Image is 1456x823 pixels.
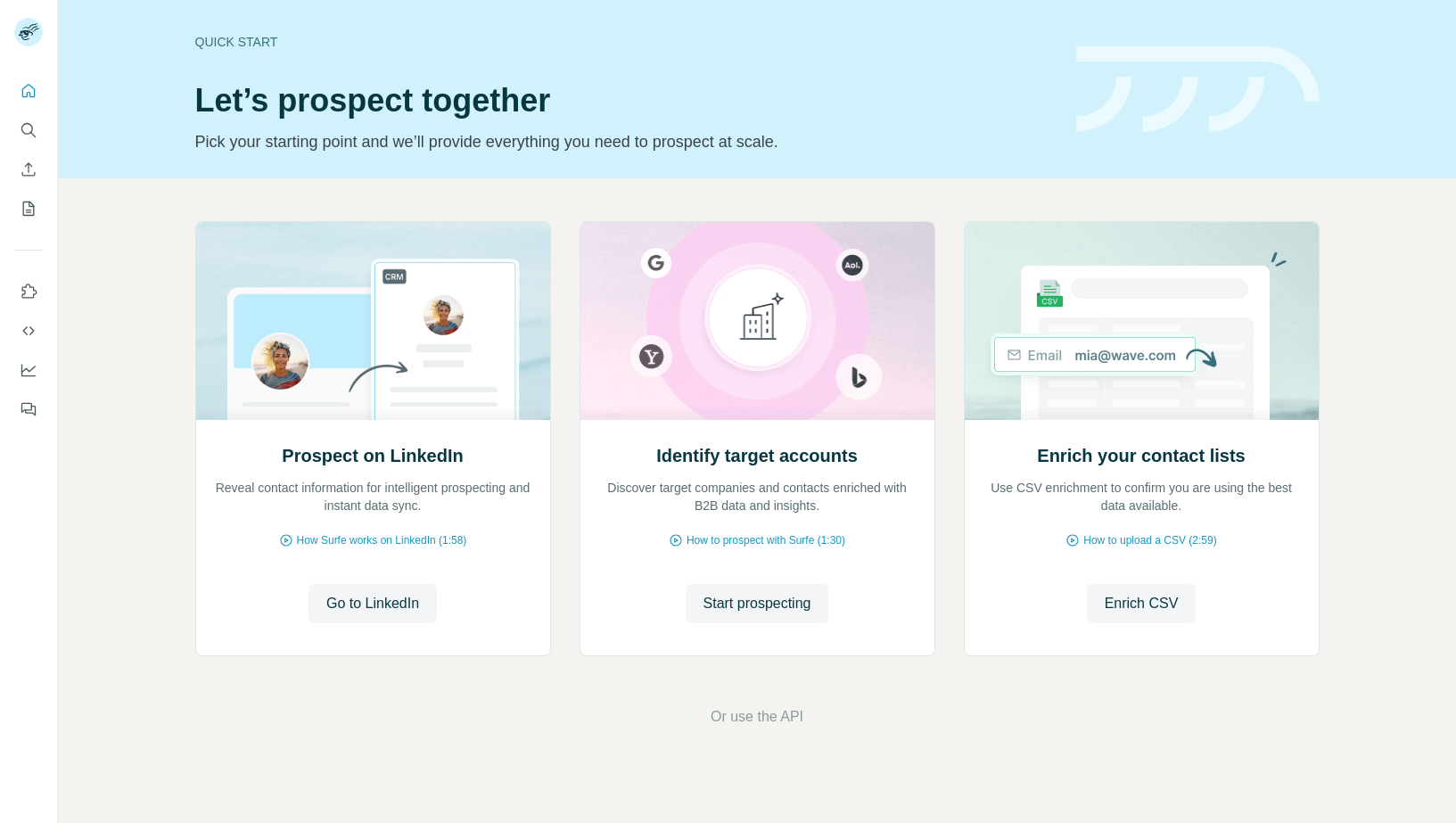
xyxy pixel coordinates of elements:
button: Quick start [14,75,43,107]
button: Start prospecting [686,584,829,623]
button: Or use the API [711,706,803,728]
button: Search [14,114,43,146]
h2: Identify target accounts [656,443,858,468]
img: Identify target accounts [580,222,935,420]
button: Use Surfe API [14,315,43,347]
button: Use Surfe on LinkedIn [14,276,43,308]
p: Pick your starting point and we’ll provide everything you need to prospect at scale. [195,129,1055,154]
button: Go to LinkedIn [308,584,437,623]
span: Enrich CSV [1105,593,1179,614]
h1: Let’s prospect together [195,83,1055,119]
span: How Surfe works on LinkedIn (1:58) [297,532,467,548]
button: Dashboard [14,354,43,386]
p: Use CSV enrichment to confirm you are using the best data available. [983,479,1301,514]
button: Enrich CSV [14,153,43,185]
span: Go to LinkedIn [326,593,419,614]
p: Discover target companies and contacts enriched with B2B data and insights. [598,479,917,514]
p: Reveal contact information for intelligent prospecting and instant data sync. [214,479,532,514]
h2: Enrich your contact lists [1037,443,1245,468]
h2: Prospect on LinkedIn [282,443,463,468]
button: Enrich CSV [1087,584,1197,623]
span: Start prospecting [703,593,811,614]
span: How to upload a CSV (2:59) [1083,532,1216,548]
img: Prospect on LinkedIn [195,222,551,420]
img: Enrich your contact lists [964,222,1320,420]
button: Feedback [14,393,43,425]
div: Quick start [195,33,1055,51]
img: banner [1076,46,1320,133]
span: How to prospect with Surfe (1:30) [687,532,845,548]
button: My lists [14,193,43,225]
